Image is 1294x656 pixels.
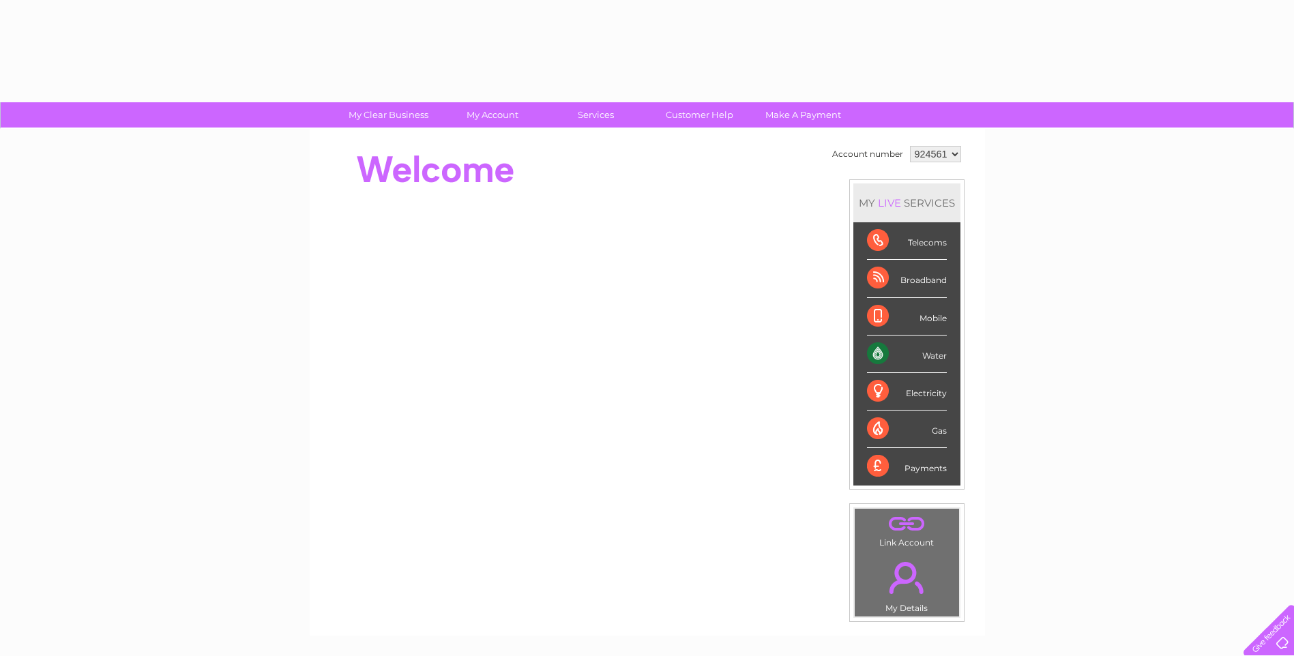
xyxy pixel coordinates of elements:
td: Account number [829,143,907,166]
a: . [858,512,956,536]
a: My Clear Business [332,102,445,128]
div: MY SERVICES [853,183,960,222]
div: Water [867,336,947,373]
div: Telecoms [867,222,947,260]
div: Broadband [867,260,947,297]
td: My Details [854,550,960,617]
div: Mobile [867,298,947,336]
td: Link Account [854,508,960,551]
div: Electricity [867,373,947,411]
a: Customer Help [643,102,756,128]
a: My Account [436,102,548,128]
div: Payments [867,448,947,485]
div: LIVE [875,196,904,209]
a: Services [540,102,652,128]
div: Gas [867,411,947,448]
a: . [858,554,956,601]
a: Make A Payment [747,102,859,128]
